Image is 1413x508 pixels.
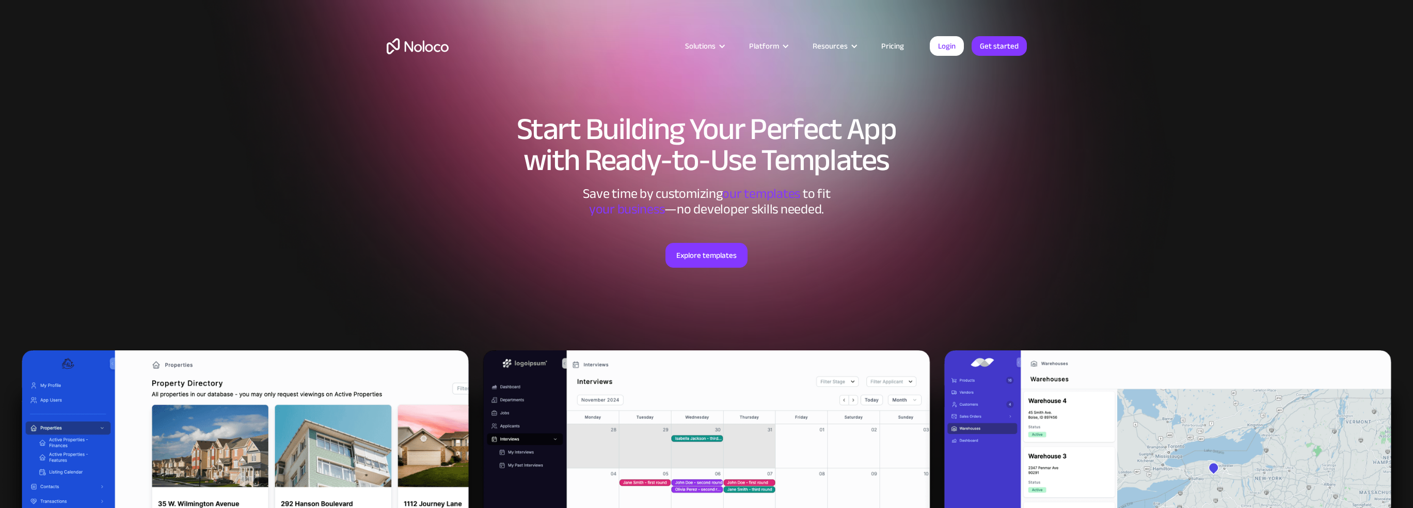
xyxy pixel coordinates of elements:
[930,36,964,56] a: Login
[589,196,665,222] span: your business
[387,38,449,54] a: home
[665,243,748,268] a: Explore templates
[813,39,848,53] div: Resources
[722,181,800,206] span: our templates
[972,36,1027,56] a: Get started
[552,186,862,217] div: Save time by customizing to fit ‍ —no developer skills needed.
[749,39,779,53] div: Platform
[387,114,1027,176] h1: Start Building Your Perfect App with Ready-to-Use Templates
[800,39,868,53] div: Resources
[868,39,917,53] a: Pricing
[672,39,736,53] div: Solutions
[736,39,800,53] div: Platform
[685,39,716,53] div: Solutions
